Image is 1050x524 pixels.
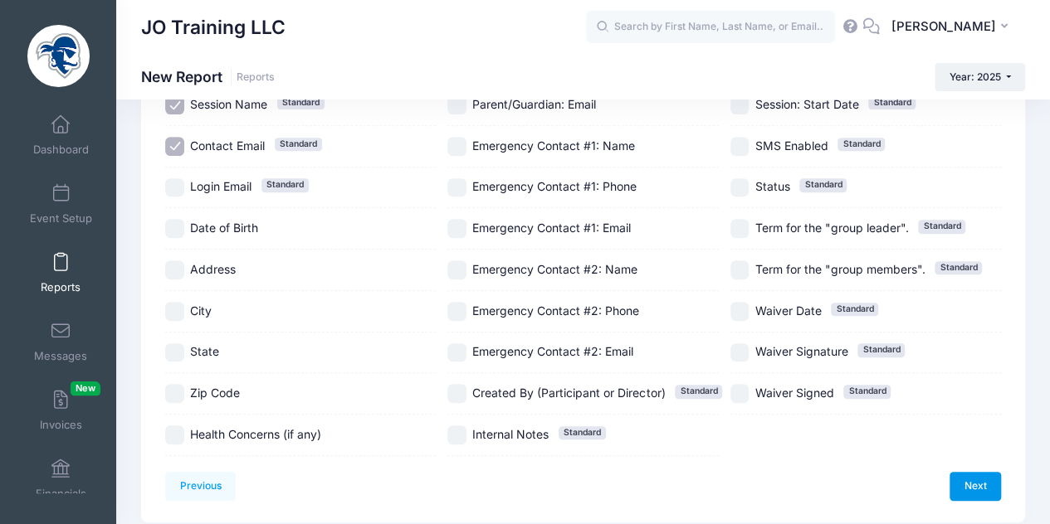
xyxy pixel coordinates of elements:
span: Standard [857,343,905,357]
input: Emergency Contact #2: Phone [447,302,466,321]
span: Session: Start Date [755,97,858,111]
input: Emergency Contact #1: Name [447,137,466,156]
a: InvoicesNew [22,381,100,439]
span: SMS Enabled [755,138,828,153]
input: Contact EmailStandard [165,137,184,156]
input: Waiver SignedStandard [730,384,750,403]
span: Emergency Contact #2: Name [472,262,637,276]
span: Emergency Contact #1: Email [472,221,631,235]
input: Waiver SignatureStandard [730,343,750,362]
span: Waiver Date [755,303,821,318]
button: Year: 2025 [935,63,1025,91]
input: Parent/Guardian: Email [447,95,466,114]
span: Standard [831,303,878,316]
span: Standard [838,138,885,151]
input: Emergency Contact #2: Name [447,260,466,279]
input: Term for the "group leader".Standard [730,219,750,238]
span: Standard [261,178,309,192]
span: Standard [559,426,606,439]
h1: New Report [141,68,275,85]
a: Event Setup [22,175,100,233]
span: Emergency Contact #2: Email [472,344,633,358]
span: Invoices [40,418,82,432]
span: Dashboard [33,143,89,157]
span: Status [755,179,789,193]
span: Login Email [190,179,252,193]
span: Emergency Contact #1: Phone [472,179,637,193]
img: JO Training LLC [27,25,90,87]
span: Event Setup [30,211,92,226]
input: Login EmailStandard [165,178,184,197]
span: Standard [277,96,325,109]
input: Term for the "group members".Standard [730,260,750,279]
a: Messages [22,313,100,371]
span: Financials [36,487,86,501]
span: Contact Email [190,138,265,153]
span: Year: 2025 [950,70,1001,83]
span: Standard [799,178,847,192]
span: Standard [675,385,722,398]
a: Next [950,472,1001,500]
input: Waiver DateStandard [730,302,750,321]
span: Internal Notes [472,427,549,441]
input: Date of Birth [165,219,184,238]
a: Dashboard [22,106,100,164]
span: Session Name [190,97,267,111]
a: Previous [165,472,236,500]
span: Standard [868,96,916,109]
input: City [165,302,184,321]
input: Zip Code [165,384,184,403]
span: Term for the "group members". [755,262,925,276]
span: Emergency Contact #1: Name [472,138,635,153]
input: Session NameStandard [165,95,184,114]
span: Reports [41,280,81,294]
span: Standard [918,220,965,233]
span: New [71,381,100,395]
span: Messages [34,349,87,363]
span: Standard [935,261,982,274]
button: [PERSON_NAME] [880,8,1025,46]
span: State [190,344,219,358]
span: Zip Code [190,386,240,400]
input: StatusStandard [730,178,750,197]
span: Date of Birth [190,221,258,235]
span: Health Concerns (if any) [190,427,321,441]
span: City [190,303,212,318]
input: Session: Start DateStandard [730,95,750,114]
input: Emergency Contact #2: Email [447,343,466,362]
a: Reports [237,71,275,84]
span: Emergency Contact #2: Phone [472,303,639,318]
span: Waiver Signed [755,386,833,400]
span: Standard [275,138,322,151]
span: Address [190,262,236,276]
input: State [165,343,184,362]
input: Internal NotesStandard [447,425,466,444]
span: Created By (Participant or Director) [472,386,665,400]
span: Standard [843,385,891,398]
input: Address [165,260,184,279]
span: Parent/Guardian: Email [472,97,596,111]
a: Reports [22,244,100,302]
h1: JO Training LLC [141,8,286,46]
input: Emergency Contact #1: Email [447,219,466,238]
input: Emergency Contact #1: Phone [447,178,466,197]
input: Health Concerns (if any) [165,425,184,444]
span: [PERSON_NAME] [891,17,995,36]
input: Created By (Participant or Director)Standard [447,384,466,403]
input: Search by First Name, Last Name, or Email... [586,11,835,44]
span: Waiver Signature [755,344,847,358]
input: SMS EnabledStandard [730,137,750,156]
span: Term for the "group leader". [755,221,908,235]
a: Financials [22,450,100,508]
